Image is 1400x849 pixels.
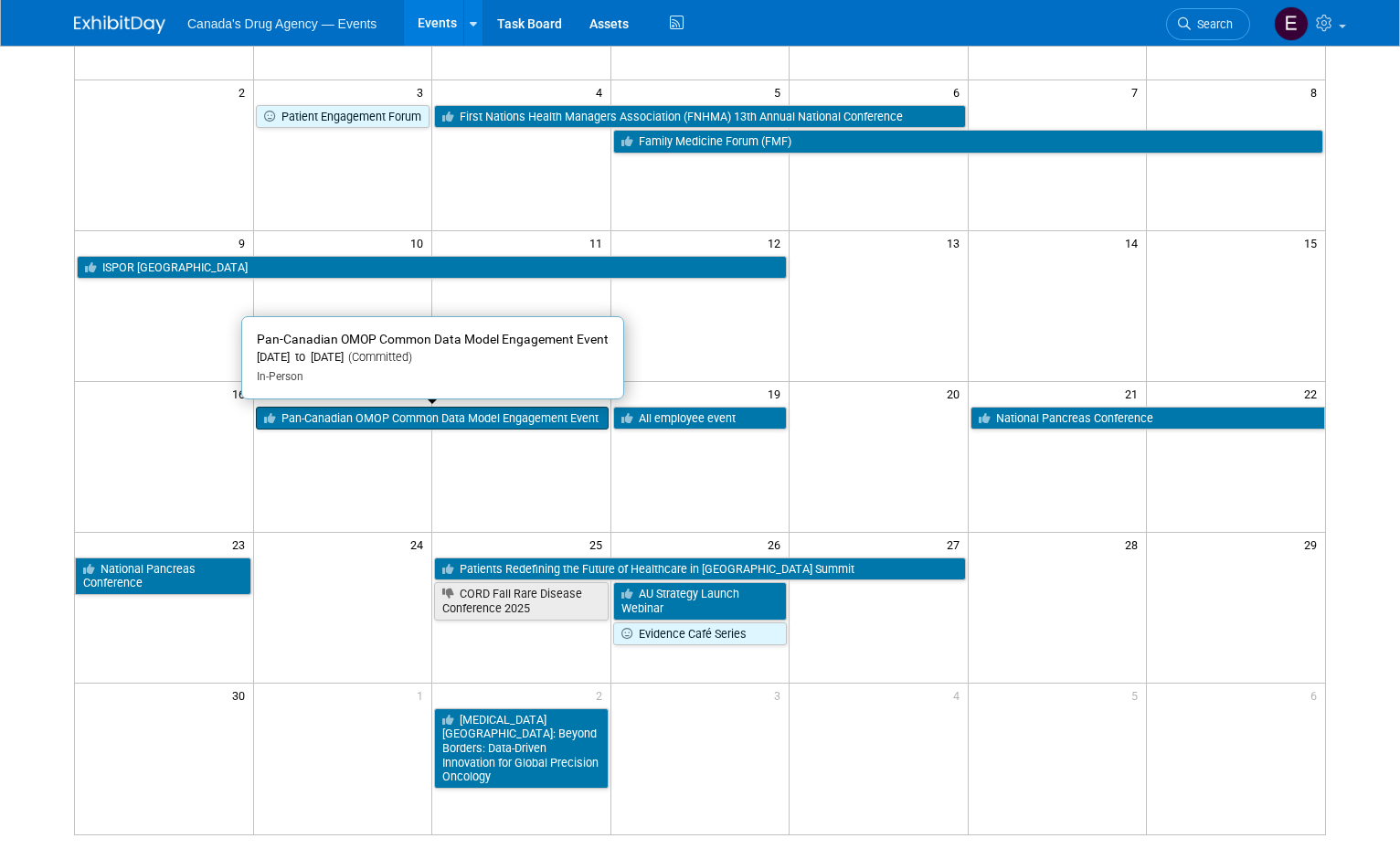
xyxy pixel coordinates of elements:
[594,80,610,103] span: 4
[1309,80,1325,103] span: 8
[408,231,431,254] span: 10
[1309,684,1325,706] span: 6
[772,80,789,103] span: 5
[415,80,431,103] span: 3
[237,231,253,254] span: 9
[613,130,1323,154] a: Family Medicine Forum (FMF)
[1302,533,1325,556] span: 29
[187,16,377,31] span: Canada's Drug Agency — Events
[1130,684,1146,706] span: 5
[613,407,787,430] a: All employee event
[766,533,789,556] span: 26
[772,684,789,706] span: 3
[230,382,253,405] span: 16
[951,80,968,103] span: 6
[434,708,608,790] a: [MEDICAL_DATA] [GEOGRAPHIC_DATA]: Beyond Borders: Data-Driven Innovation for Global Precision Onc...
[945,533,968,556] span: 27
[970,407,1325,430] a: National Pancreas Conference
[257,332,609,346] span: Pan-Canadian OMOP Common Data Model Engagement Event
[766,382,789,405] span: 19
[588,533,610,556] span: 25
[1302,382,1325,405] span: 22
[613,582,787,620] a: AU Strategy Launch Webinar
[74,16,165,34] img: ExhibitDay
[434,105,965,129] a: First Nations Health Managers Association (FNHMA) 13th Annual National Conference
[766,231,789,254] span: 12
[1166,8,1250,40] a: Search
[257,350,609,366] div: [DATE] to [DATE]
[945,382,968,405] span: 20
[415,684,431,706] span: 1
[237,80,253,103] span: 2
[408,533,431,556] span: 24
[256,105,430,129] a: Patient Engagement Forum
[257,370,303,383] span: In-Person
[1302,231,1325,254] span: 15
[1274,6,1309,41] img: External Events
[230,684,253,706] span: 30
[256,407,609,430] a: Pan-Canadian OMOP Common Data Model Engagement Event
[1123,231,1146,254] span: 14
[434,582,608,620] a: CORD Fall Rare Disease Conference 2025
[230,533,253,556] span: 23
[588,231,610,254] span: 11
[344,350,412,364] span: (Committed)
[1130,80,1146,103] span: 7
[945,231,968,254] span: 13
[1123,533,1146,556] span: 28
[434,557,965,581] a: Patients Redefining the Future of Healthcare in [GEOGRAPHIC_DATA] Summit
[951,684,968,706] span: 4
[1191,17,1233,31] span: Search
[75,557,251,595] a: National Pancreas Conference
[613,622,787,646] a: Evidence Café Series
[77,256,787,280] a: ISPOR [GEOGRAPHIC_DATA]
[594,684,610,706] span: 2
[1123,382,1146,405] span: 21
